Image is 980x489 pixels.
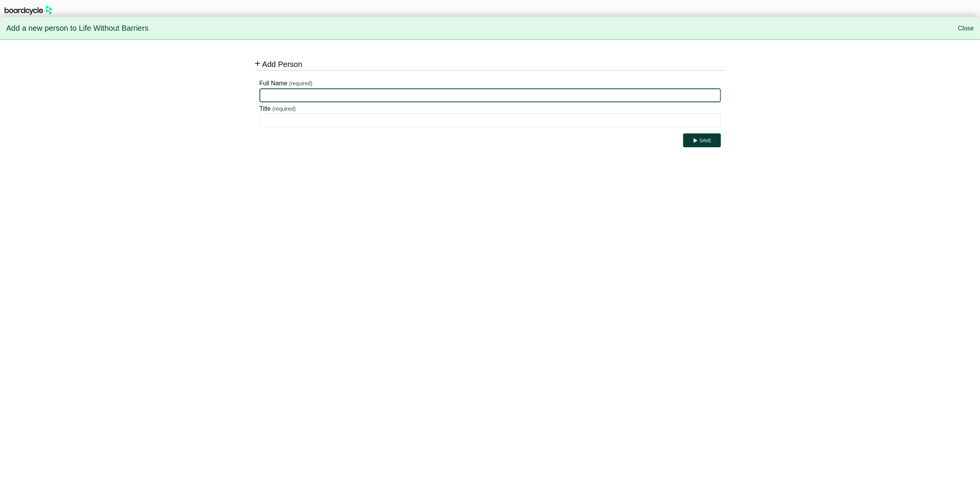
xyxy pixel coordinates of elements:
[260,78,288,88] label: Full Name
[289,80,313,86] small: (required)
[260,104,271,114] label: Title
[6,20,148,37] span: Add a new person to Life Without Barriers
[683,133,720,147] button: Save
[262,60,303,68] span: Add Person
[958,25,974,32] a: Close
[273,106,296,112] small: (required)
[5,5,52,15] img: BoardcycleBlackGreen-aaafeed430059cb809a45853b8cf6d952af9d84e6e89e1f1685b34bfd5cb7d64.svg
